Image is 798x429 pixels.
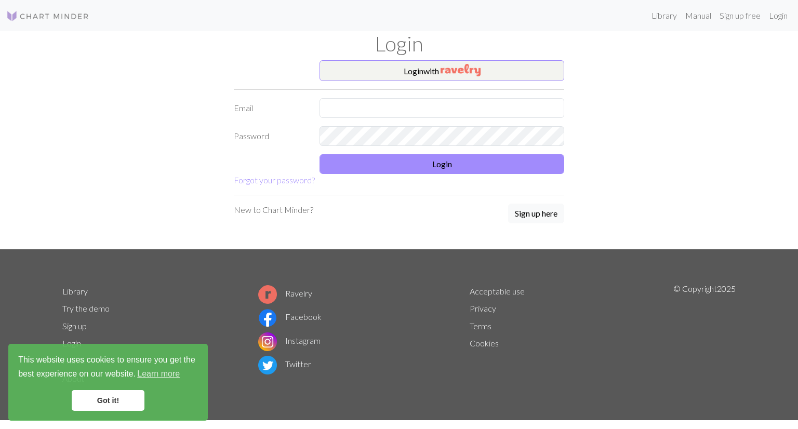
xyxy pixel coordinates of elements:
[72,390,144,411] a: dismiss cookie message
[258,356,277,374] img: Twitter logo
[8,344,208,421] div: cookieconsent
[234,175,315,185] a: Forgot your password?
[441,64,481,76] img: Ravelry
[62,338,81,348] a: Login
[258,332,277,351] img: Instagram logo
[258,285,277,304] img: Ravelry logo
[320,154,564,174] button: Login
[258,312,322,321] a: Facebook
[681,5,715,26] a: Manual
[320,60,564,81] button: Loginwith
[258,309,277,327] img: Facebook logo
[18,354,198,382] span: This website uses cookies to ensure you get the best experience on our website.
[258,336,321,345] a: Instagram
[470,286,525,296] a: Acceptable use
[715,5,765,26] a: Sign up free
[470,321,491,331] a: Terms
[470,338,499,348] a: Cookies
[62,321,87,331] a: Sign up
[647,5,681,26] a: Library
[136,366,181,382] a: learn more about cookies
[234,204,313,216] p: New to Chart Minder?
[62,286,88,296] a: Library
[56,31,742,56] h1: Login
[470,303,496,313] a: Privacy
[765,5,792,26] a: Login
[508,204,564,223] button: Sign up here
[258,359,311,369] a: Twitter
[258,288,312,298] a: Ravelry
[6,10,89,22] img: Logo
[673,283,736,387] p: © Copyright 2025
[228,98,313,118] label: Email
[508,204,564,224] a: Sign up here
[62,303,110,313] a: Try the demo
[228,126,313,146] label: Password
